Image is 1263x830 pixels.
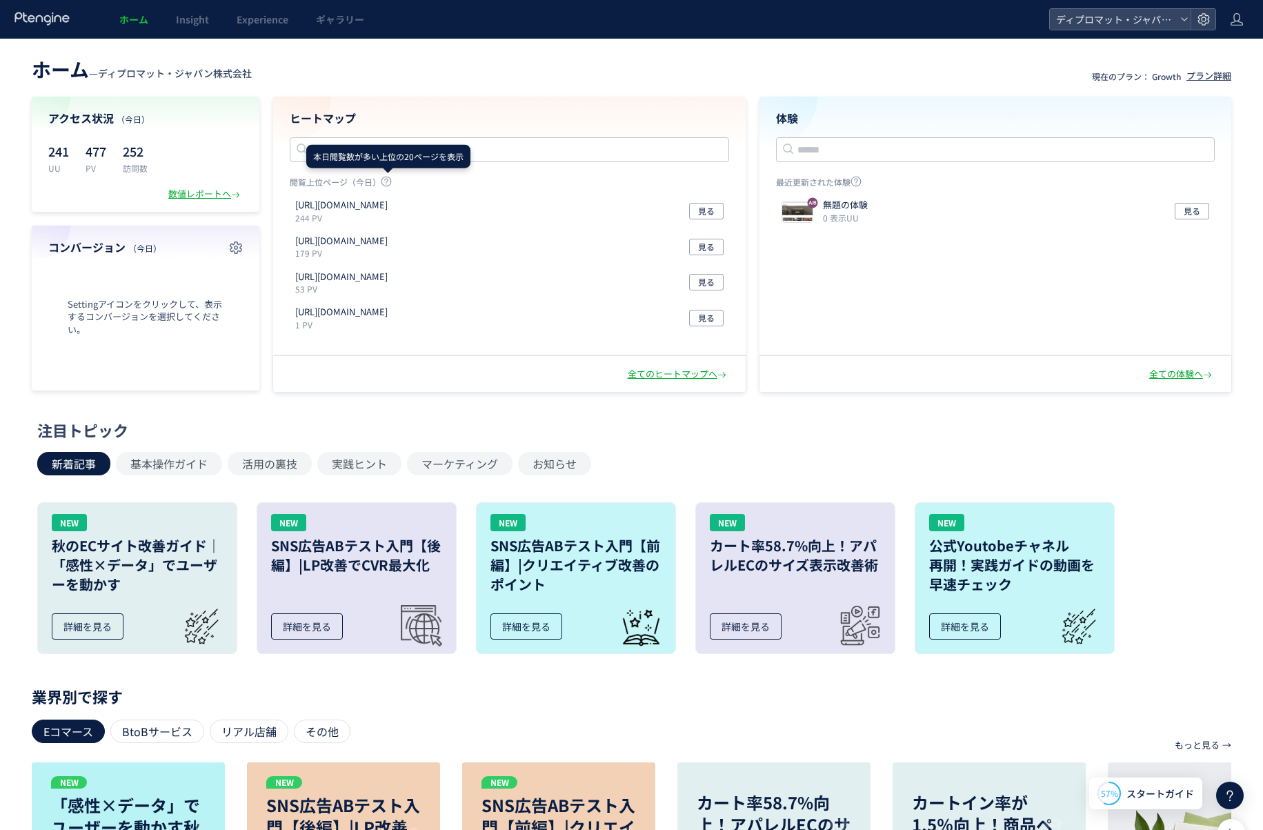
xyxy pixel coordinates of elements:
[1149,368,1215,381] div: 全ての体験へ
[48,298,243,337] span: Settingアイコンをクリックして、表示するコンバージョンを選択してください。
[710,514,745,531] div: NEW
[490,536,662,594] h3: SNS広告ABテスト入門【前編】|クリエイティブ改善のポイント
[915,502,1115,654] a: NEW公式Youtobeチャネル再開！実践ガイドの動画を早速チェック詳細を見る
[32,692,1231,700] p: 業界別で探す
[98,66,252,80] span: ディプロマット・ジャパン株式会社
[823,212,859,224] i: 0 表示UU
[295,212,393,224] p: 244 PV
[123,162,148,174] p: 訪問数
[266,776,302,789] p: NEW
[290,110,729,126] h4: ヒートマップ
[929,613,1001,640] div: 詳細を見る
[1092,70,1181,82] p: 現在のプラン： Growth
[689,310,724,326] button: 見る
[1101,787,1118,799] span: 57%
[295,270,388,284] p: https://diplomat-jpn.com/lp/premiumlp01
[52,613,123,640] div: 詳細を見る
[1175,203,1209,219] button: 見る
[271,613,343,640] div: 詳細を見る
[628,368,729,381] div: 全てのヒートマップへ
[48,140,69,162] p: 241
[32,55,252,83] div: —
[116,452,222,475] button: 基本操作ガイド
[37,419,1219,441] div: 注目トピック
[1184,203,1200,219] span: 見る
[689,274,724,290] button: 見る
[110,720,204,743] div: BtoBサービス
[1052,9,1175,30] span: ディプロマット・ジャパン株式会社
[117,113,150,125] span: （今日）
[295,247,393,259] p: 179 PV
[698,310,715,326] span: 見る
[929,536,1100,594] h3: 公式Youtobeチャネル 再開！実践ガイドの動画を 早速チェック
[782,203,813,222] img: e8e555ee7b77c0d13820ddee838a02611755580257300.jpeg
[271,536,442,575] h3: SNS広告ABテスト入門【後編】|LP改善でCVR最大化
[119,12,148,26] span: ホーム
[295,283,393,295] p: 53 PV
[476,502,676,654] a: NEWSNS広告ABテスト入門【前編】|クリエイティブ改善のポイント詳細を見る
[271,514,306,531] div: NEW
[52,514,87,531] div: NEW
[776,176,1215,193] p: 最近更新された体験
[776,110,1215,126] h4: 体験
[48,162,69,174] p: UU
[210,720,288,743] div: リアル店舗
[168,188,243,201] div: 数値レポートへ
[1186,70,1231,83] div: プラン詳細
[823,199,868,212] p: 無題の体験
[37,502,237,654] a: NEW秋のECサイト改善ガイド｜「感性×データ」でユーザーを動かす詳細を見る
[86,162,106,174] p: PV
[316,12,364,26] span: ギャラリー
[48,110,243,126] h4: アクセス状況
[32,720,105,743] div: Eコマース
[306,144,470,168] div: 本日閲覧数が多い上位の20ページを表示
[689,203,724,219] button: 見る
[52,536,223,594] h3: 秋のECサイト改善ガイド｜「感性×データ」でユーザーを動かす
[295,319,393,330] p: 1 PV
[1222,733,1231,757] p: →
[128,242,161,254] span: （今日）
[317,452,401,475] button: 実践ヒント
[929,514,964,531] div: NEW
[228,452,312,475] button: 活用の裏技
[32,55,89,83] span: ホーム
[86,140,106,162] p: 477
[1126,787,1194,801] span: スタートガイド
[295,199,388,212] p: https://diplomat-jpn-store.com/pages/lp-design-safe
[710,613,782,640] div: 詳細を見る
[257,502,457,654] a: NEWSNS広告ABテスト入門【後編】|LP改善でCVR最大化詳細を見る
[490,613,562,640] div: 詳細を見る
[176,12,209,26] span: Insight
[695,502,895,654] a: NEWカート率58.7%向上！アパレルECのサイズ表示改善術詳細を見る
[1175,733,1220,757] p: もっと見る
[295,235,388,248] p: https://diplomat-jpn-store.com/pages/lp-anti-theft-safe
[518,452,591,475] button: お知らせ
[48,239,243,255] h4: コンバージョン
[698,203,715,219] span: 見る
[290,176,729,193] p: 閲覧上位ページ（今日）
[51,776,87,789] p: NEW
[123,140,148,162] p: 252
[237,12,288,26] span: Experience
[698,274,715,290] span: 見る
[295,306,388,319] p: https://diplomat-jpn.com/btob-lp
[37,452,110,475] button: 新着記事
[710,536,881,575] h3: カート率58.7%向上！アパレルECのサイズ表示改善術
[490,514,526,531] div: NEW
[689,239,724,255] button: 見る
[698,239,715,255] span: 見る
[407,452,513,475] button: マーケティング
[294,720,350,743] div: その他
[481,776,517,789] p: NEW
